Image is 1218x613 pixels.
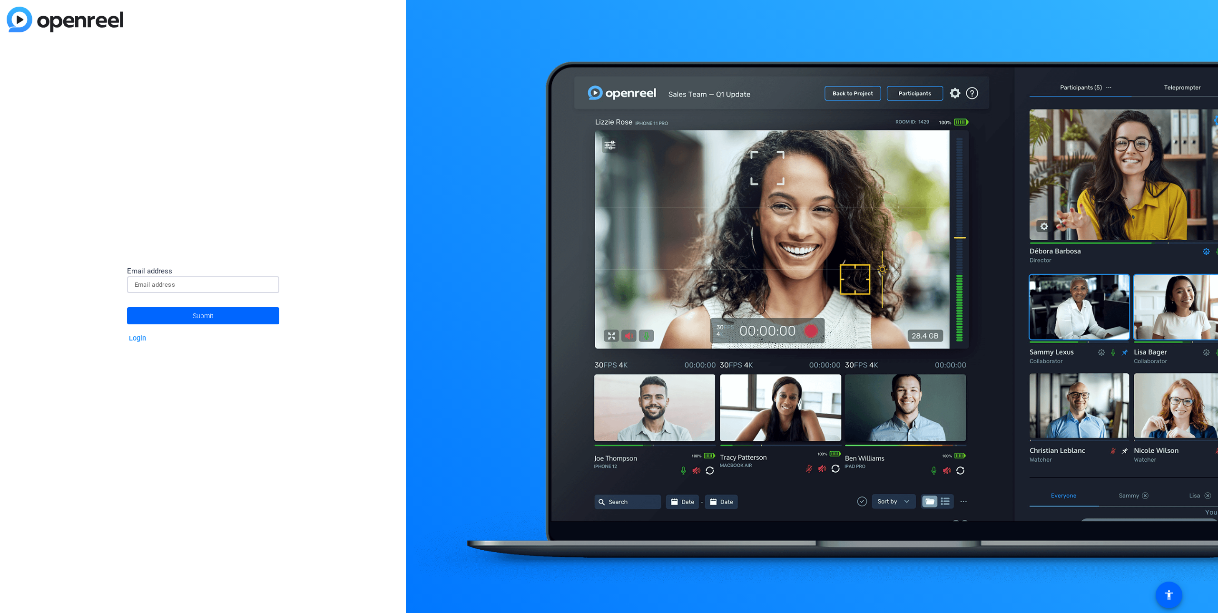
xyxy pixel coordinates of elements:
button: Submit [127,307,279,324]
input: Email address [135,279,272,291]
span: Submit [193,304,214,328]
a: Login [129,334,146,342]
span: Email address [127,267,172,275]
img: blue-gradient.svg [7,7,123,32]
mat-icon: accessibility [1163,589,1175,601]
